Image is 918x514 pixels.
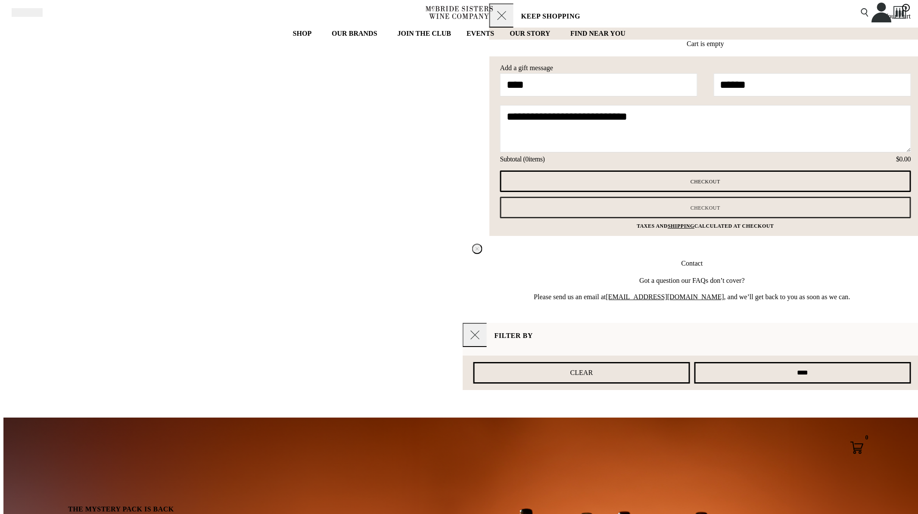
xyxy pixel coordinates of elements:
[495,332,533,339] p: FILTER BY
[504,25,560,42] a: OUR STORY
[463,323,487,347] button: Close cart
[500,64,553,71] label: Add a gift message
[293,28,311,39] span: SHOP
[326,25,388,42] a: OUR BRANDS
[525,155,529,163] span: 0
[461,25,500,42] a: EVENTS
[392,25,456,42] a: JOIN THE CLUB
[896,155,911,163] span: $0.00
[397,28,451,39] span: JOIN THE CLUB
[691,179,720,185] span: Checkout
[570,28,625,39] span: FIND NEAR YOU
[68,505,857,513] h6: THE MYSTERY PACK IS BACK
[12,8,43,17] button: Mobile Menu Trigger
[902,4,910,12] span: 0
[473,362,690,384] a: CLEAR
[565,25,631,42] a: FIND NEAR YOU
[687,40,724,48] div: Cart is empty
[606,293,724,300] a: [EMAIL_ADDRESS][DOMAIN_NAME]
[287,25,322,42] a: SHOP
[510,28,550,39] span: OUR STORY
[481,276,904,301] p: Got a question our FAQs don’t cover? Please send us an email at , and we’ll get back to you as so...
[472,244,482,254] button: Close contact panel
[668,223,694,229] a: shipping
[861,433,872,443] div: 0
[681,260,703,267] span: Contact
[500,223,911,229] p: Taxes and calculated at checkout
[500,155,545,163] span: Subtotal ( items)
[467,28,494,39] span: EVENTS
[332,28,377,39] span: OUR BRANDS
